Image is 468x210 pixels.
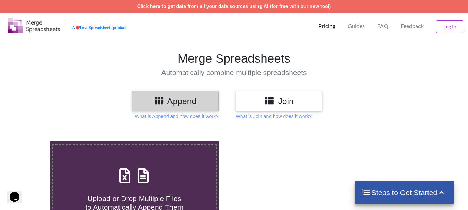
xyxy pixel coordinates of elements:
[377,22,388,30] p: FAQ
[135,113,219,120] p: What is Append and how does it work?
[72,25,126,30] a: AheartLove Spreadsheets product
[436,20,463,33] button: Log In
[137,96,213,106] h3: Append
[348,22,365,30] p: Guides
[362,188,447,197] h4: Steps to Get Started
[8,18,60,33] img: Logo.png
[401,23,424,29] span: Feedback
[241,96,317,106] h3: Join
[7,182,29,203] iframe: chat widget
[75,25,80,30] span: heart
[236,113,311,120] p: What is Join and how does it work?
[137,3,331,9] a: Click here to get data from all your data sources using AI (for free with our new tool)
[318,22,335,30] p: Pricing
